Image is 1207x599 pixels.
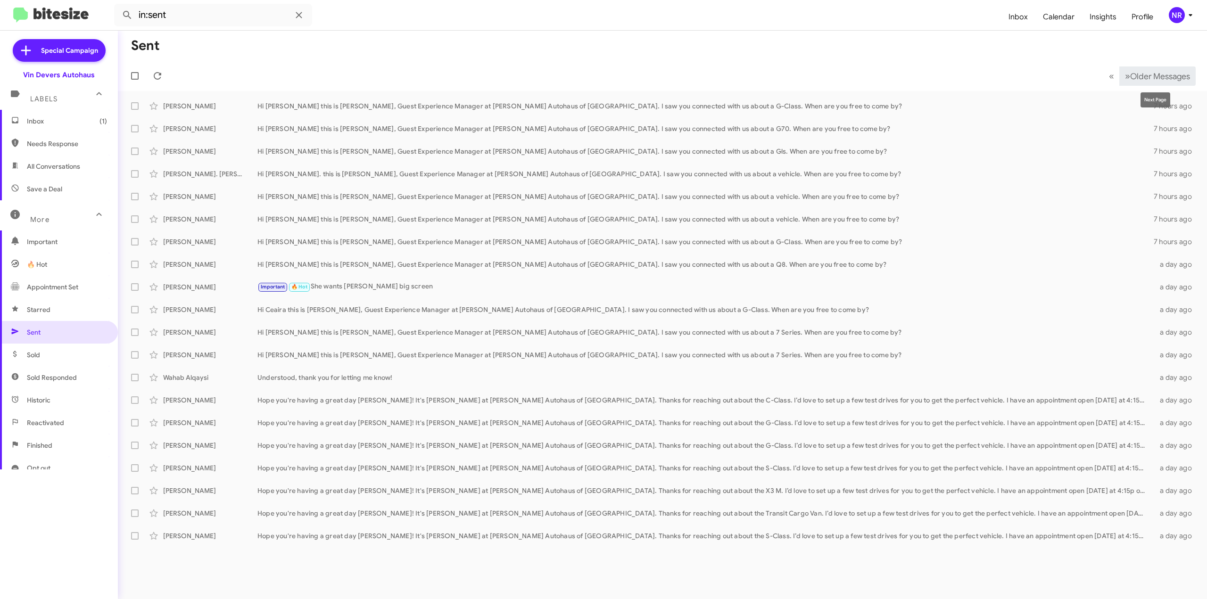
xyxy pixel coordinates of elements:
[261,284,285,290] span: Important
[1151,147,1199,156] div: 7 hours ago
[27,395,50,405] span: Historic
[1104,66,1196,86] nav: Page navigation example
[1130,71,1190,82] span: Older Messages
[163,214,257,224] div: [PERSON_NAME]
[27,305,50,314] span: Starred
[1169,7,1185,23] div: NR
[163,486,257,495] div: [PERSON_NAME]
[1151,509,1199,518] div: a day ago
[163,531,257,541] div: [PERSON_NAME]
[163,350,257,360] div: [PERSON_NAME]
[257,192,1151,201] div: Hi [PERSON_NAME] this is [PERSON_NAME], Guest Experience Manager at [PERSON_NAME] Autohaus of [GE...
[1151,124,1199,133] div: 7 hours ago
[257,509,1151,518] div: Hope you're having a great day [PERSON_NAME]! It's [PERSON_NAME] at [PERSON_NAME] Autohaus of [GE...
[30,215,50,224] span: More
[1082,3,1124,31] a: Insights
[257,281,1151,292] div: She wants [PERSON_NAME] big screen
[257,441,1151,450] div: Hope you're having a great day [PERSON_NAME]! It's [PERSON_NAME] at [PERSON_NAME] Autohaus of [GE...
[114,4,312,26] input: Search
[1151,418,1199,427] div: a day ago
[163,395,257,405] div: [PERSON_NAME]
[163,373,257,382] div: Wahab Alqaysi
[99,116,107,126] span: (1)
[27,350,40,360] span: Sold
[257,124,1151,133] div: Hi [PERSON_NAME] this is [PERSON_NAME], Guest Experience Manager at [PERSON_NAME] Autohaus of [GE...
[257,169,1151,179] div: Hi [PERSON_NAME]. this is [PERSON_NAME], Guest Experience Manager at [PERSON_NAME] Autohaus of [G...
[27,162,80,171] span: All Conversations
[257,101,1151,111] div: Hi [PERSON_NAME] this is [PERSON_NAME], Guest Experience Manager at [PERSON_NAME] Autohaus of [GE...
[257,395,1151,405] div: Hope you're having a great day [PERSON_NAME]! It's [PERSON_NAME] at [PERSON_NAME] Autohaus of [GE...
[27,139,107,148] span: Needs Response
[1151,328,1199,337] div: a day ago
[41,46,98,55] span: Special Campaign
[1141,92,1170,107] div: Next Page
[1151,237,1199,246] div: 7 hours ago
[257,214,1151,224] div: Hi [PERSON_NAME] this is [PERSON_NAME], Guest Experience Manager at [PERSON_NAME] Autohaus of [GE...
[257,237,1151,246] div: Hi [PERSON_NAME] this is [PERSON_NAME], Guest Experience Manager at [PERSON_NAME] Autohaus of [GE...
[27,237,107,246] span: Important
[13,39,106,62] a: Special Campaign
[257,328,1151,337] div: Hi [PERSON_NAME] this is [PERSON_NAME], Guest Experience Manager at [PERSON_NAME] Autohaus of [GE...
[163,282,257,292] div: [PERSON_NAME]
[1151,350,1199,360] div: a day ago
[131,38,160,53] h1: Sent
[23,70,95,80] div: Vin Devers Autohaus
[163,147,257,156] div: [PERSON_NAME]
[1151,486,1199,495] div: a day ago
[163,305,257,314] div: [PERSON_NAME]
[27,260,47,269] span: 🔥 Hot
[291,284,307,290] span: 🔥 Hot
[1035,3,1082,31] a: Calendar
[1124,3,1161,31] a: Profile
[1151,531,1199,541] div: a day ago
[27,418,64,427] span: Reactivated
[163,260,257,269] div: [PERSON_NAME]
[163,463,257,473] div: [PERSON_NAME]
[1151,282,1199,292] div: a day ago
[163,418,257,427] div: [PERSON_NAME]
[163,328,257,337] div: [PERSON_NAME]
[257,350,1151,360] div: Hi [PERSON_NAME] this is [PERSON_NAME], Guest Experience Manager at [PERSON_NAME] Autohaus of [GE...
[257,305,1151,314] div: Hi Ceaira this is [PERSON_NAME], Guest Experience Manager at [PERSON_NAME] Autohaus of [GEOGRAPHI...
[257,463,1151,473] div: Hope you're having a great day [PERSON_NAME]! It's [PERSON_NAME] at [PERSON_NAME] Autohaus of [GE...
[1001,3,1035,31] a: Inbox
[1119,66,1196,86] button: Next
[1151,441,1199,450] div: a day ago
[27,328,41,337] span: Sent
[257,147,1151,156] div: Hi [PERSON_NAME] this is [PERSON_NAME], Guest Experience Manager at [PERSON_NAME] Autohaus of [GE...
[1151,214,1199,224] div: 7 hours ago
[30,95,58,103] span: Labels
[257,486,1151,495] div: Hope you're having a great day [PERSON_NAME]! It's [PERSON_NAME] at [PERSON_NAME] Autohaus of [GE...
[1125,70,1130,82] span: »
[1161,7,1197,23] button: NR
[1151,260,1199,269] div: a day ago
[1151,305,1199,314] div: a day ago
[1103,66,1120,86] button: Previous
[163,509,257,518] div: [PERSON_NAME]
[257,373,1151,382] div: Understood, thank you for letting me know!
[27,184,62,194] span: Save a Deal
[163,441,257,450] div: [PERSON_NAME]
[27,282,78,292] span: Appointment Set
[1151,169,1199,179] div: 7 hours ago
[163,237,257,246] div: [PERSON_NAME]
[1151,395,1199,405] div: a day ago
[163,101,257,111] div: [PERSON_NAME]
[27,463,50,473] span: Opt out
[27,373,77,382] span: Sold Responded
[27,441,52,450] span: Finished
[1151,463,1199,473] div: a day ago
[27,116,107,126] span: Inbox
[1109,70,1114,82] span: «
[163,169,257,179] div: [PERSON_NAME]. [PERSON_NAME]
[1151,192,1199,201] div: 7 hours ago
[163,192,257,201] div: [PERSON_NAME]
[257,260,1151,269] div: Hi [PERSON_NAME] this is [PERSON_NAME], Guest Experience Manager at [PERSON_NAME] Autohaus of [GE...
[257,531,1151,541] div: Hope you're having a great day [PERSON_NAME]! It's [PERSON_NAME] at [PERSON_NAME] Autohaus of [GE...
[1151,373,1199,382] div: a day ago
[257,418,1151,427] div: Hope you're having a great day [PERSON_NAME]! It's [PERSON_NAME] at [PERSON_NAME] Autohaus of [GE...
